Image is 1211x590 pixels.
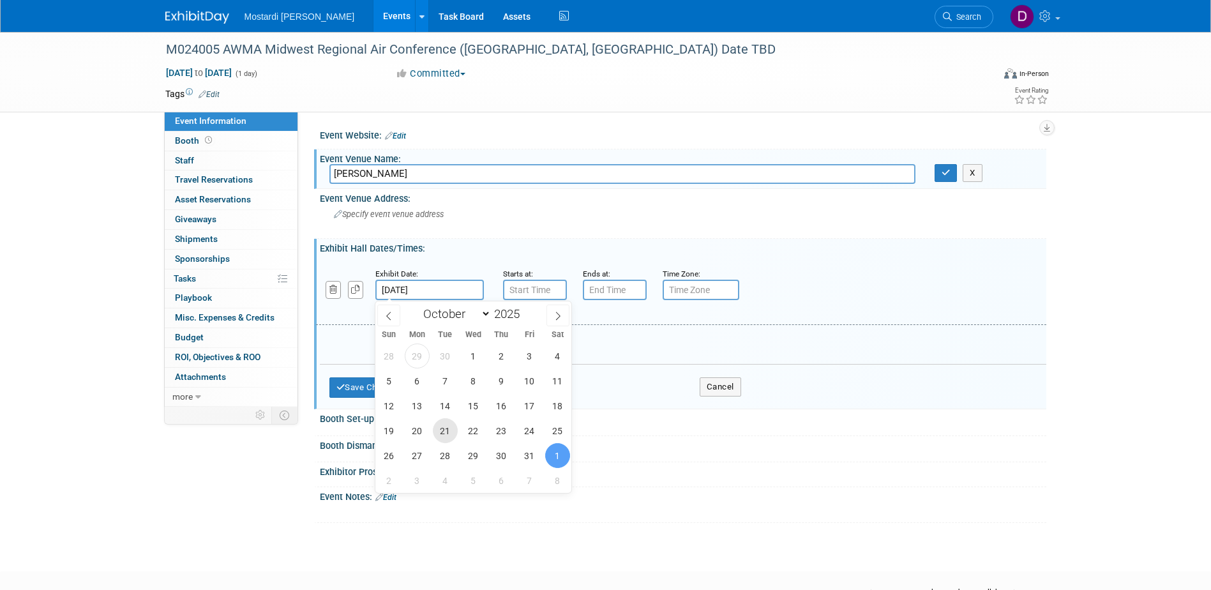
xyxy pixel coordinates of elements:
[377,443,402,468] span: October 26, 2025
[433,393,458,418] span: October 14, 2025
[375,280,484,300] input: Date
[517,344,542,368] span: October 3, 2025
[174,273,196,284] span: Tasks
[952,12,981,22] span: Search
[489,418,514,443] span: October 23, 2025
[165,368,297,387] a: Attachments
[165,308,297,328] a: Misc. Expenses & Credits
[165,388,297,407] a: more
[165,230,297,249] a: Shipments
[377,368,402,393] span: October 5, 2025
[165,170,297,190] a: Travel Reservations
[202,135,214,145] span: Booth not reserved yet
[377,468,402,493] span: November 2, 2025
[461,368,486,393] span: October 8, 2025
[1019,69,1049,79] div: In-Person
[1010,4,1034,29] img: Dan Grabowski
[431,331,459,339] span: Tue
[517,443,542,468] span: October 31, 2025
[663,280,739,300] input: Time Zone
[517,393,542,418] span: October 17, 2025
[175,253,230,264] span: Sponsorships
[583,269,610,278] small: Ends at:
[545,468,570,493] span: November 8, 2025
[1014,87,1048,94] div: Event Rating
[545,418,570,443] span: October 25, 2025
[385,132,406,140] a: Edit
[503,269,533,278] small: Starts at:
[175,214,216,224] span: Giveaways
[461,344,486,368] span: October 1, 2025
[375,331,403,339] span: Sun
[320,149,1046,165] div: Event Venue Name:
[489,344,514,368] span: October 2, 2025
[935,6,993,28] a: Search
[417,306,491,322] select: Month
[175,234,218,244] span: Shipments
[461,393,486,418] span: October 15, 2025
[377,344,402,368] span: September 28, 2025
[405,468,430,493] span: November 3, 2025
[375,269,418,278] small: Exhibit Date:
[320,436,1046,453] div: Booth Dismantle Dates/Times:
[405,443,430,468] span: October 27, 2025
[489,468,514,493] span: November 6, 2025
[487,331,515,339] span: Thu
[489,393,514,418] span: October 16, 2025
[320,126,1046,142] div: Event Website:
[175,135,214,146] span: Booth
[405,418,430,443] span: October 20, 2025
[175,352,260,362] span: ROI, Objectives & ROO
[433,418,458,443] span: October 21, 2025
[503,280,567,300] input: Start Time
[175,194,251,204] span: Asset Reservations
[334,209,444,219] span: Specify event venue address
[461,443,486,468] span: October 29, 2025
[320,487,1046,504] div: Event Notes:
[517,368,542,393] span: October 10, 2025
[433,468,458,493] span: November 4, 2025
[165,269,297,289] a: Tasks
[162,38,974,61] div: M024005 AWMA Midwest Regional Air Conference ([GEOGRAPHIC_DATA], [GEOGRAPHIC_DATA]) Date TBD
[165,210,297,229] a: Giveaways
[405,393,430,418] span: October 13, 2025
[244,11,355,22] span: Mostardi [PERSON_NAME]
[165,151,297,170] a: Staff
[234,70,257,78] span: (1 day)
[918,66,1049,86] div: Event Format
[165,87,220,100] td: Tags
[489,443,514,468] span: October 30, 2025
[320,462,1046,479] div: Exhibitor Prospectus:
[165,112,297,131] a: Event Information
[271,407,297,423] td: Toggle Event Tabs
[375,493,396,502] a: Edit
[193,68,205,78] span: to
[515,331,543,339] span: Fri
[403,331,431,339] span: Mon
[165,132,297,151] a: Booth
[165,328,297,347] a: Budget
[377,393,402,418] span: October 12, 2025
[545,443,570,468] span: November 1, 2025
[405,344,430,368] span: September 29, 2025
[175,372,226,382] span: Attachments
[545,368,570,393] span: October 11, 2025
[165,11,229,24] img: ExhibitDay
[459,331,487,339] span: Wed
[461,418,486,443] span: October 22, 2025
[491,306,529,321] input: Year
[583,280,647,300] input: End Time
[405,368,430,393] span: October 6, 2025
[320,409,1046,426] div: Booth Set-up Dates/Times:
[165,348,297,367] a: ROI, Objectives & ROO
[165,289,297,308] a: Playbook
[175,116,246,126] span: Event Information
[199,90,220,99] a: Edit
[517,418,542,443] span: October 24, 2025
[320,189,1046,205] div: Event Venue Address:
[663,269,700,278] small: Time Zone:
[320,239,1046,255] div: Exhibit Hall Dates/Times:
[433,344,458,368] span: September 30, 2025
[165,250,297,269] a: Sponsorships
[175,292,212,303] span: Playbook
